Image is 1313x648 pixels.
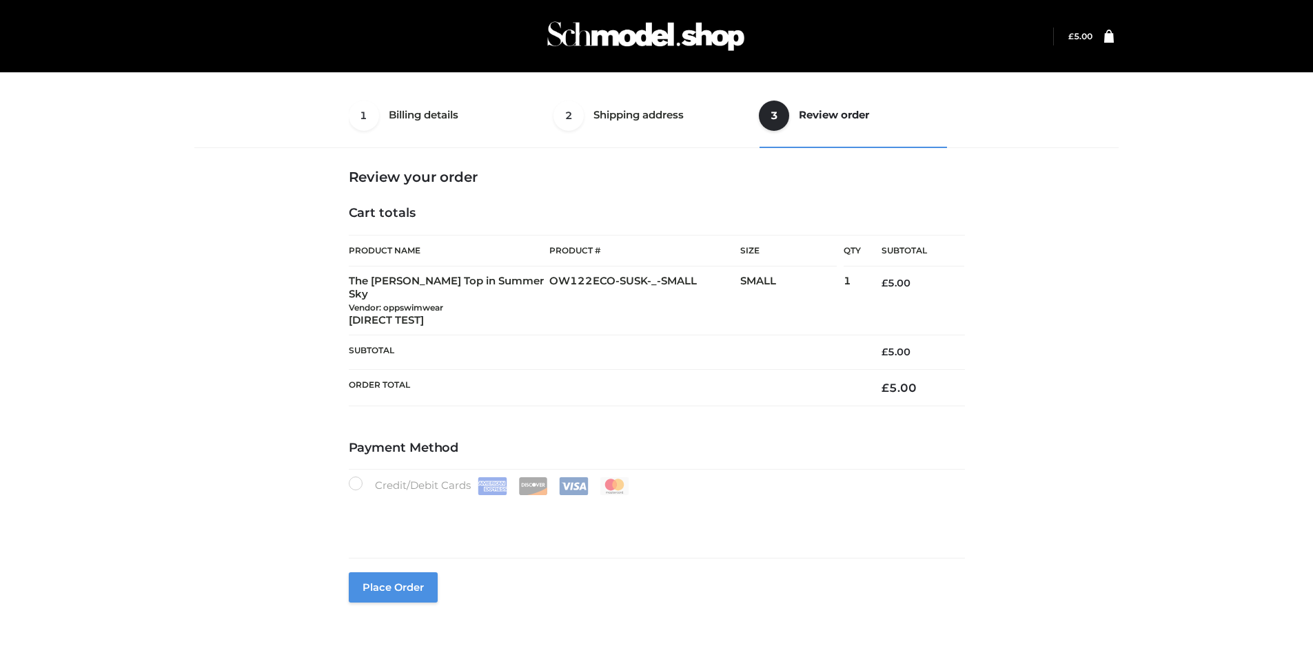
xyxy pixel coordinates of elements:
img: Schmodel Admin 964 [542,9,749,63]
td: The [PERSON_NAME] Top in Summer Sky [DIRECT TEST] [349,266,550,335]
iframe: Secure payment input frame [346,492,962,543]
th: Product Name [349,235,550,266]
th: Subtotal [349,335,862,369]
bdi: 5.00 [882,277,910,289]
span: £ [882,346,888,358]
img: Mastercard [600,477,629,495]
td: SMALL [740,266,844,335]
h4: Cart totals [349,206,965,221]
img: Discover [518,477,548,495]
th: Size [740,236,837,266]
td: 1 [844,266,861,335]
span: £ [1068,31,1074,41]
img: Amex [478,477,507,495]
img: Visa [559,477,589,495]
th: Product # [549,235,740,266]
label: Credit/Debit Cards [349,477,631,495]
button: Place order [349,572,438,603]
th: Order Total [349,369,862,406]
h3: Review your order [349,169,965,185]
small: Vendor: oppswimwear [349,302,443,313]
h4: Payment Method [349,441,965,456]
td: OW122ECO-SUSK-_-SMALL [549,266,740,335]
span: £ [882,277,888,289]
th: Qty [844,235,861,266]
bdi: 5.00 [1068,31,1092,41]
bdi: 5.00 [882,346,910,358]
th: Subtotal [861,236,964,266]
span: £ [882,381,889,395]
a: £5.00 [1068,31,1092,41]
bdi: 5.00 [882,381,917,395]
